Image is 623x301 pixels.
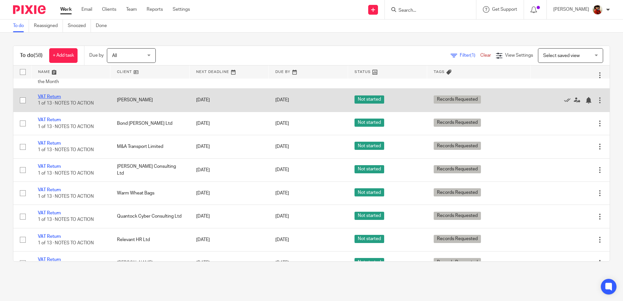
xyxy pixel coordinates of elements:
[190,135,269,158] td: [DATE]
[38,164,61,169] a: VAT Return
[460,53,480,58] span: Filter
[275,214,289,219] span: [DATE]
[60,6,72,13] a: Work
[38,218,94,222] span: 1 of 13 · NOTES TO ACTION
[102,6,116,13] a: Clients
[110,158,190,181] td: [PERSON_NAME] Consulting Ltd
[38,148,94,152] span: 1 of 13 · NOTES TO ACTION
[38,257,61,262] a: VAT Return
[275,191,289,195] span: [DATE]
[38,124,94,129] span: 1 of 13 · NOTES TO ACTION
[110,181,190,205] td: Warm Wheat Bags
[34,53,43,58] span: (58)
[38,141,61,146] a: VAT Return
[543,53,580,58] span: Select saved view
[355,95,384,104] span: Not started
[110,112,190,135] td: Bond [PERSON_NAME] Ltd
[355,212,384,220] span: Not started
[147,6,163,13] a: Reports
[480,53,491,58] a: Clear
[355,142,384,150] span: Not started
[434,258,481,266] span: Records Requested
[434,95,481,104] span: Records Requested
[434,235,481,243] span: Records Requested
[38,194,94,199] span: 1 of 13 · NOTES TO ACTION
[81,6,92,13] a: Email
[275,168,289,172] span: [DATE]
[38,241,94,245] span: 1 of 13 · NOTES TO ACTION
[190,251,269,275] td: [DATE]
[355,165,384,173] span: Not started
[190,205,269,228] td: [DATE]
[190,181,269,205] td: [DATE]
[355,119,384,127] span: Not started
[68,20,91,32] a: Snoozed
[505,53,533,58] span: View Settings
[110,251,190,275] td: [PERSON_NAME]
[398,8,456,14] input: Search
[434,165,481,173] span: Records Requested
[13,20,29,32] a: To do
[275,98,289,102] span: [DATE]
[112,53,117,58] span: All
[564,97,574,103] a: Mark as done
[38,101,94,106] span: 1 of 13 · NOTES TO ACTION
[492,7,517,12] span: Get Support
[355,188,384,196] span: Not started
[38,171,94,176] span: 1 of 13 · NOTES TO ACTION
[89,52,104,59] p: Due by
[355,235,384,243] span: Not started
[126,6,137,13] a: Team
[190,89,269,112] td: [DATE]
[38,188,61,192] a: VAT Return
[38,73,99,84] span: 0 of 12 · Send Out Email 1st of the Month
[275,237,289,242] span: [DATE]
[355,258,384,266] span: Not started
[190,158,269,181] td: [DATE]
[470,53,475,58] span: (1)
[434,212,481,220] span: Records Requested
[38,234,61,239] a: VAT Return
[434,142,481,150] span: Records Requested
[34,20,63,32] a: Reassigned
[49,48,78,63] a: + Add task
[190,112,269,135] td: [DATE]
[275,121,289,126] span: [DATE]
[96,20,112,32] a: Done
[110,205,190,228] td: Quantock Cyber Consulting Ltd
[110,135,190,158] td: M&A Transport Limited
[190,228,269,251] td: [DATE]
[38,118,61,122] a: VAT Return
[173,6,190,13] a: Settings
[110,228,190,251] td: Relevant HR Ltd
[592,5,603,15] img: Phil%20Baby%20pictures%20(3).JPG
[38,211,61,215] a: VAT Return
[434,188,481,196] span: Records Requested
[275,144,289,149] span: [DATE]
[20,52,43,59] h1: To do
[553,6,589,13] p: [PERSON_NAME]
[434,70,445,74] span: Tags
[38,94,61,99] a: VAT Return
[13,5,46,14] img: Pixie
[110,89,190,112] td: [PERSON_NAME]
[434,119,481,127] span: Records Requested
[275,261,289,265] span: [DATE]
